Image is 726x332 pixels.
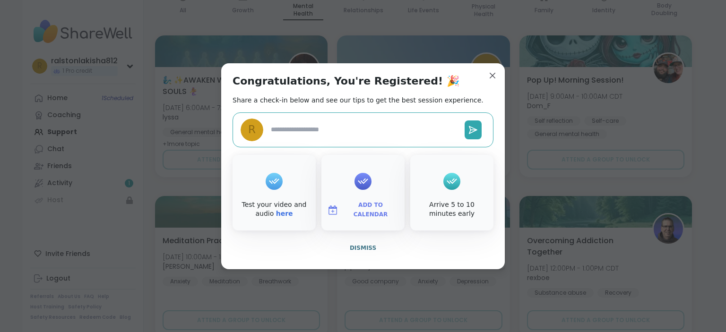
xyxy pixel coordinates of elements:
h2: Share a check-in below and see our tips to get the best session experience. [233,95,484,105]
button: Add to Calendar [323,200,403,220]
span: Dismiss [350,245,376,251]
span: r [248,121,256,138]
span: Add to Calendar [342,201,399,219]
div: Arrive 5 to 10 minutes early [412,200,492,219]
img: ShareWell Logomark [327,204,338,216]
button: Dismiss [233,238,493,258]
h1: Congratulations, You're Registered! 🎉 [233,75,459,88]
div: Test your video and audio [234,200,314,219]
a: here [276,210,293,217]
